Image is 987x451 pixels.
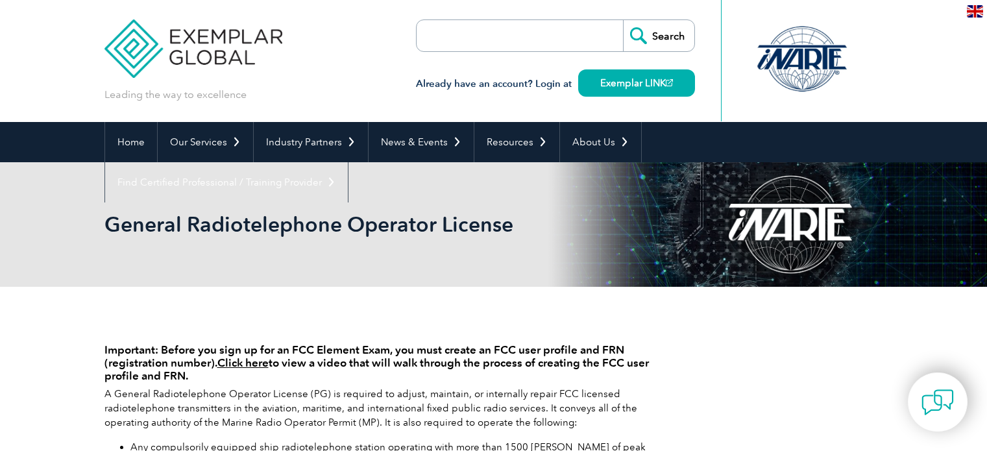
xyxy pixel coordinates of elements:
[104,214,650,235] h2: General Radiotelephone Operator License
[369,122,474,162] a: News & Events
[105,122,157,162] a: Home
[104,343,650,382] h4: Important: Before you sign up for an FCC Element Exam, you must create an FCC user profile and FR...
[158,122,253,162] a: Our Services
[105,162,348,202] a: Find Certified Professional / Training Provider
[666,79,673,86] img: open_square.png
[254,122,368,162] a: Industry Partners
[623,20,694,51] input: Search
[104,387,650,430] p: A General Radiotelephone Operator License (PG) is required to adjust, maintain, or internally rep...
[967,5,983,18] img: en
[104,88,247,102] p: Leading the way to excellence
[560,122,641,162] a: About Us
[217,356,269,369] a: Click here
[921,386,954,419] img: contact-chat.png
[578,69,695,97] a: Exemplar LINK
[416,76,695,92] h3: Already have an account? Login at
[474,122,559,162] a: Resources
